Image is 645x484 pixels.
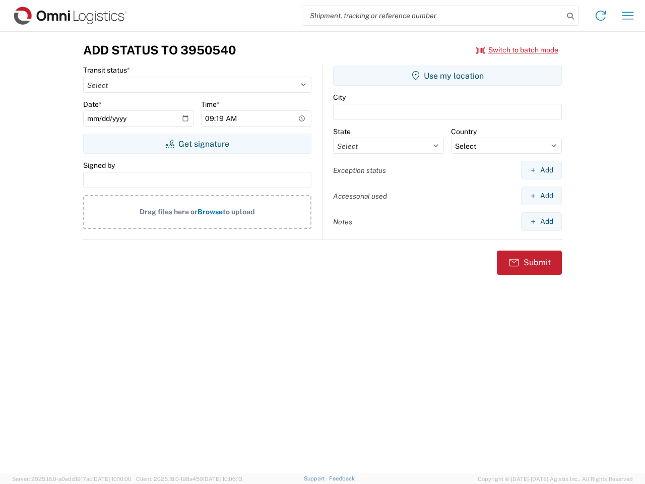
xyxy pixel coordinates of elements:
[333,166,386,175] label: Exception status
[497,251,562,275] button: Submit
[136,476,242,482] span: Client: 2025.18.0-198a450
[521,212,562,231] button: Add
[92,476,132,482] span: [DATE] 10:10:00
[476,42,558,58] button: Switch to batch mode
[329,475,355,481] a: Feedback
[521,161,562,179] button: Add
[83,161,115,170] label: Signed by
[302,6,563,25] input: Shipment, tracking or reference number
[333,127,351,136] label: State
[140,208,198,216] span: Drag files here or
[333,66,562,86] button: Use my location
[223,208,255,216] span: to upload
[521,187,562,205] button: Add
[333,217,352,226] label: Notes
[83,66,130,75] label: Transit status
[198,208,223,216] span: Browse
[83,134,311,154] button: Get signature
[451,127,477,136] label: Country
[333,93,346,102] label: City
[201,100,220,109] label: Time
[12,476,132,482] span: Server: 2025.18.0-a0edd1917ac
[83,43,236,57] h3: Add Status to 3950540
[203,476,242,482] span: [DATE] 10:06:13
[333,192,387,201] label: Accessorial used
[304,475,329,481] a: Support
[83,100,102,109] label: Date
[478,474,633,483] span: Copyright © [DATE]-[DATE] Agistix Inc., All Rights Reserved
